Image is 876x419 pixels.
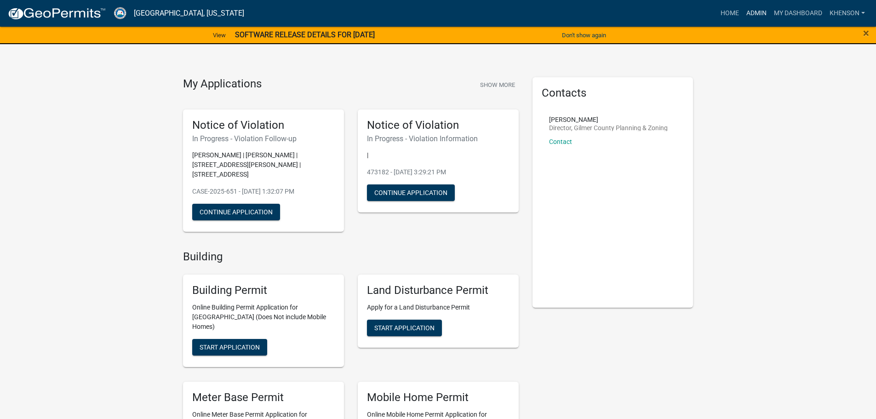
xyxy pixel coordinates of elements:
h5: Contacts [542,86,684,100]
h5: Meter Base Permit [192,391,335,404]
button: Close [863,28,869,39]
h5: Land Disturbance Permit [367,284,510,297]
span: Start Application [374,324,435,332]
span: Start Application [200,344,260,351]
button: Start Application [367,320,442,336]
img: Gilmer County, Georgia [113,7,126,19]
p: [PERSON_NAME] | [PERSON_NAME] | [STREET_ADDRESS][PERSON_NAME] | [STREET_ADDRESS] [192,150,335,179]
span: × [863,27,869,40]
a: Admin [743,5,770,22]
button: Don't show again [558,28,610,43]
strong: SOFTWARE RELEASE DETAILS FOR [DATE] [235,30,375,39]
h5: Notice of Violation [192,119,335,132]
p: | [367,150,510,160]
a: My Dashboard [770,5,826,22]
p: CASE-2025-651 - [DATE] 1:32:07 PM [192,187,335,196]
a: View [209,28,229,43]
button: Continue Application [367,184,455,201]
a: khenson [826,5,869,22]
a: Contact [549,138,572,145]
h5: Notice of Violation [367,119,510,132]
button: Continue Application [192,204,280,220]
p: [PERSON_NAME] [549,116,668,123]
p: 473182 - [DATE] 3:29:21 PM [367,167,510,177]
h6: In Progress - Violation Information [367,134,510,143]
h5: Mobile Home Permit [367,391,510,404]
button: Start Application [192,339,267,356]
button: Show More [476,77,519,92]
h4: Building [183,250,519,264]
h4: My Applications [183,77,262,91]
p: Apply for a Land Disturbance Permit [367,303,510,312]
p: Director, Gilmer County Planning & Zoning [549,125,668,131]
h6: In Progress - Violation Follow-up [192,134,335,143]
a: Home [717,5,743,22]
p: Online Building Permit Application for [GEOGRAPHIC_DATA] (Does Not include Mobile Homes) [192,303,335,332]
h5: Building Permit [192,284,335,297]
a: [GEOGRAPHIC_DATA], [US_STATE] [134,6,244,21]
